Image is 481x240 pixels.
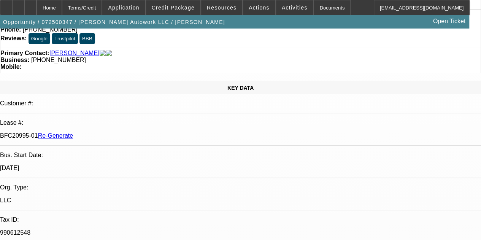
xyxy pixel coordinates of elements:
a: Re-Generate [38,132,73,139]
span: KEY DATA [227,85,254,91]
img: linkedin-icon.png [106,50,112,57]
button: Credit Package [146,0,200,15]
button: Google [29,33,50,44]
strong: Business: [0,57,29,63]
button: Activities [276,0,313,15]
button: Resources [201,0,242,15]
span: Actions [249,5,270,11]
img: facebook-icon.png [100,50,106,57]
strong: Primary Contact: [0,50,49,57]
span: Activities [282,5,308,11]
strong: Reviews: [0,35,27,41]
button: Trustpilot [52,33,78,44]
span: [PHONE_NUMBER] [31,57,86,63]
span: Opportunity / 072500347 / [PERSON_NAME] Autowork LLC / [PERSON_NAME] [3,19,225,25]
a: Open Ticket [430,15,468,28]
button: Actions [243,0,275,15]
strong: Mobile: [0,64,22,70]
button: Application [102,0,145,15]
span: Credit Package [152,5,195,11]
span: Resources [207,5,237,11]
span: Application [108,5,139,11]
a: [PERSON_NAME] [49,50,100,57]
button: BBB [79,33,95,44]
